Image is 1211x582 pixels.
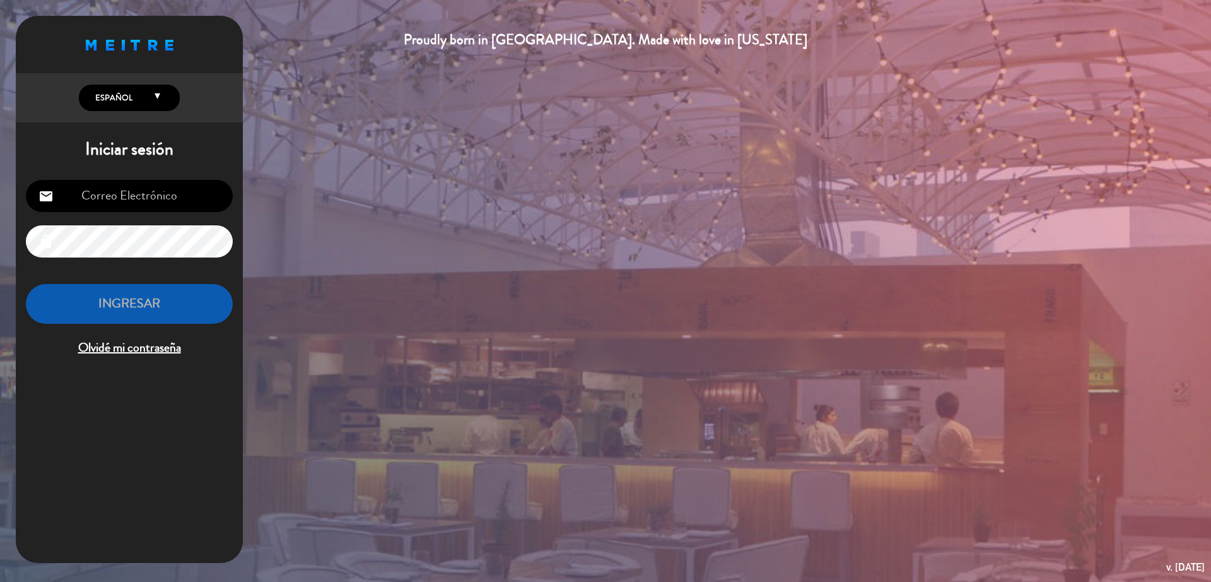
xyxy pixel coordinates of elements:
div: v. [DATE] [1166,559,1205,576]
span: Español [92,92,132,104]
i: lock [38,234,54,249]
input: Correo Electrónico [26,180,233,212]
span: Olvidé mi contraseña [26,338,233,359]
h1: Iniciar sesión [16,139,243,160]
i: email [38,189,54,204]
button: INGRESAR [26,284,233,324]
